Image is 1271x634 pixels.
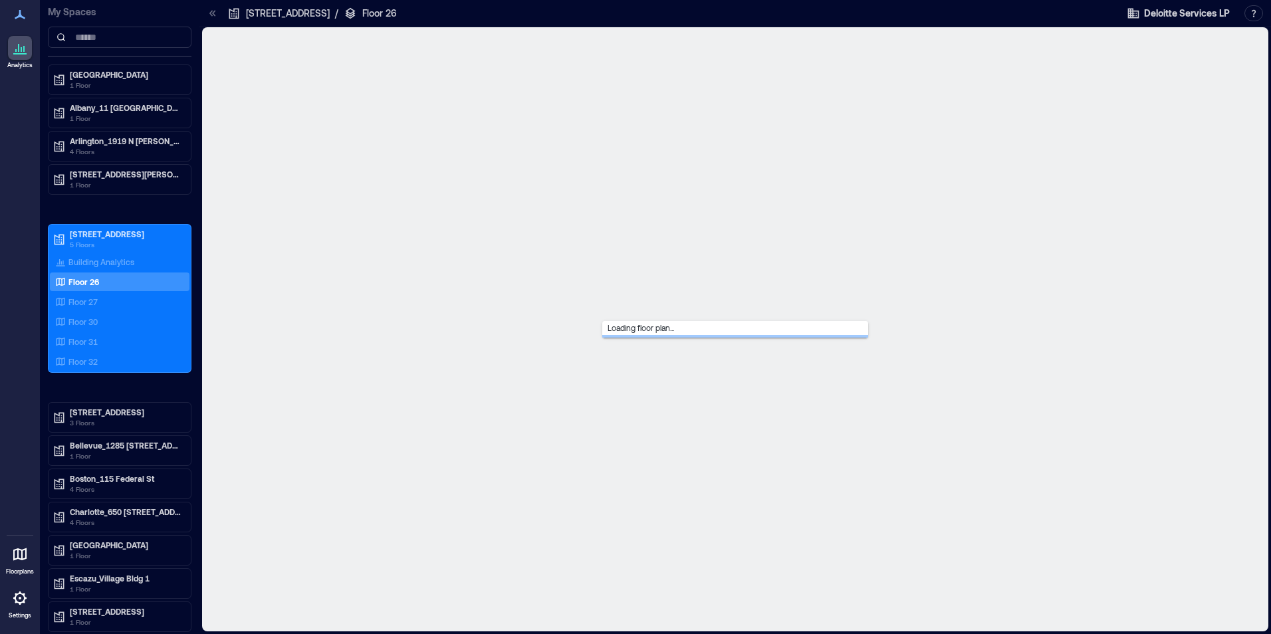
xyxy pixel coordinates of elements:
[70,484,181,494] p: 4 Floors
[70,517,181,528] p: 4 Floors
[68,356,98,367] p: Floor 32
[362,7,397,20] p: Floor 26
[70,113,181,124] p: 1 Floor
[70,451,181,461] p: 1 Floor
[70,146,181,157] p: 4 Floors
[70,550,181,561] p: 1 Floor
[68,276,99,287] p: Floor 26
[70,407,181,417] p: [STREET_ADDRESS]
[1123,3,1234,24] button: Deloitte Services LP
[9,611,31,619] p: Settings
[6,568,34,576] p: Floorplans
[70,473,181,484] p: Boston_115 Federal St
[4,582,36,623] a: Settings
[68,336,98,347] p: Floor 31
[70,229,181,239] p: [STREET_ADDRESS]
[70,540,181,550] p: [GEOGRAPHIC_DATA]
[68,296,98,307] p: Floor 27
[70,169,181,179] p: [STREET_ADDRESS][PERSON_NAME]
[70,417,181,428] p: 3 Floors
[602,318,679,338] span: Loading floor plan...
[70,80,181,90] p: 1 Floor
[70,506,181,517] p: Charlotte_650 [STREET_ADDRESS][PERSON_NAME]
[68,316,98,327] p: Floor 30
[70,136,181,146] p: Arlington_1919 N [PERSON_NAME]
[48,5,191,19] p: My Spaces
[3,32,37,73] a: Analytics
[68,257,134,267] p: Building Analytics
[70,583,181,594] p: 1 Floor
[70,179,181,190] p: 1 Floor
[335,7,338,20] p: /
[70,606,181,617] p: [STREET_ADDRESS]
[70,573,181,583] p: Escazu_Village Bldg 1
[246,7,330,20] p: [STREET_ADDRESS]
[1144,7,1230,20] span: Deloitte Services LP
[70,440,181,451] p: Bellevue_1285 [STREET_ADDRESS]
[70,617,181,627] p: 1 Floor
[2,538,38,580] a: Floorplans
[70,69,181,80] p: [GEOGRAPHIC_DATA]
[70,239,181,250] p: 5 Floors
[70,102,181,113] p: Albany_11 [GEOGRAPHIC_DATA][PERSON_NAME]
[7,61,33,69] p: Analytics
